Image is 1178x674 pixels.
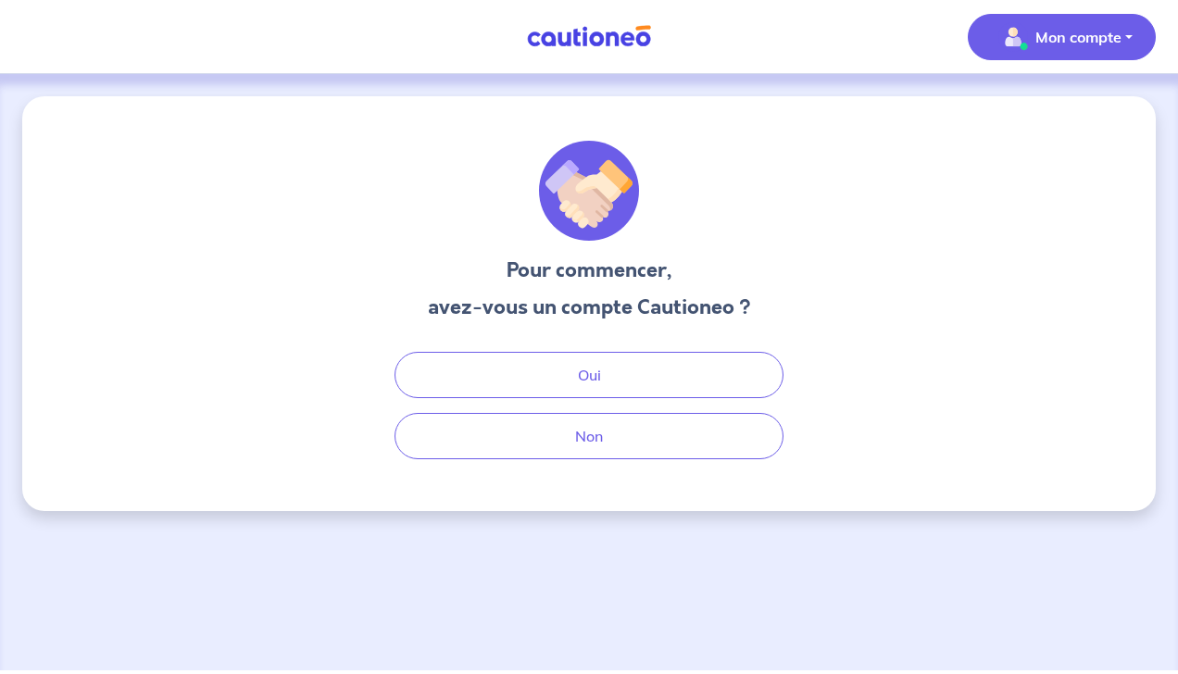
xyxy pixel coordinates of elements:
img: Cautioneo [520,25,658,48]
h3: avez-vous un compte Cautioneo ? [428,293,751,322]
img: illu_welcome.svg [539,141,639,241]
button: Non [395,413,783,459]
p: Mon compte [1035,26,1122,48]
button: illu_account_valid_menu.svgMon compte [968,14,1156,60]
button: Oui [395,352,783,398]
h3: Pour commencer, [428,256,751,285]
img: illu_account_valid_menu.svg [998,22,1028,52]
